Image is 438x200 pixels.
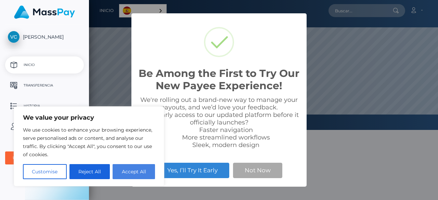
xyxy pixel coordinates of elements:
button: Reject All [69,164,110,179]
div: We value your privacy [14,106,164,186]
li: Faster navigation [152,126,300,134]
p: We value your privacy [23,114,155,122]
p: We use cookies to enhance your browsing experience, serve personalised ads or content, and analys... [23,126,155,159]
p: Historia [8,101,81,111]
li: Sleek, modern design [152,141,300,149]
p: Perfil del usuario [8,121,81,132]
div: User Agreements [13,155,69,161]
button: Accept All [113,164,155,179]
img: MassPay [14,5,75,19]
h2: Be Among the First to Try Our New Payee Experience! [138,67,300,92]
p: Transferencia [8,80,81,91]
div: We're rolling out a brand-new way to manage your payouts, and we’d love your feedback. Want early... [138,96,300,149]
button: User Agreements [5,151,84,164]
span: [PERSON_NAME] [5,34,84,40]
button: Customise [23,164,67,179]
p: Inicio [8,60,81,70]
button: Yes, I’ll Try It Early [156,163,229,178]
li: More streamlined workflows [152,134,300,141]
button: Not Now [233,163,282,178]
